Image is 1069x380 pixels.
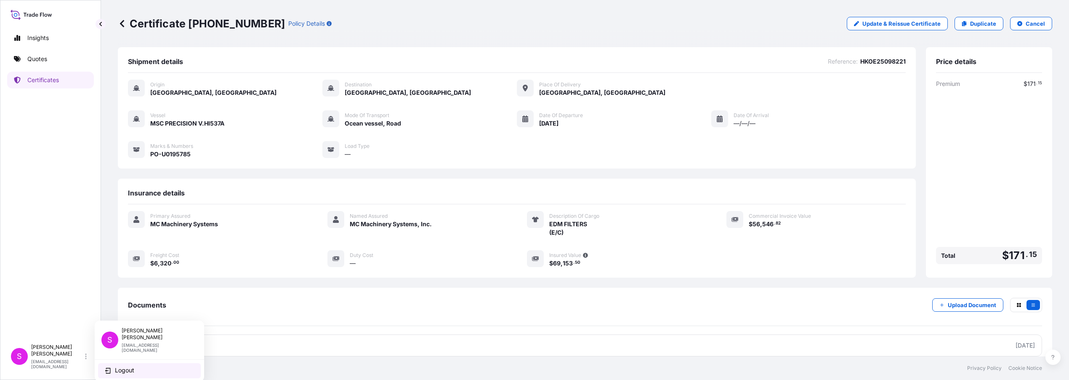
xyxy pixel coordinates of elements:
span: Ocean vessel, Road [345,119,401,128]
span: Duty Cost [350,252,373,259]
p: [EMAIL_ADDRESS][DOMAIN_NAME] [122,343,191,353]
span: MC Machinery Systems [150,220,218,228]
span: 15 [1038,82,1042,85]
span: 82 [776,222,781,225]
span: — [345,150,351,158]
span: Logout [115,366,134,375]
span: $ [749,221,753,227]
span: , [760,221,762,227]
span: $ [1024,81,1027,87]
span: PO-U0195785 [150,150,191,158]
span: . [172,261,173,264]
span: Insurance details [128,189,185,197]
span: Place of Delivery [539,81,581,88]
button: Cancel [1010,17,1052,30]
span: MC Machinery Systems, Inc. [350,220,432,228]
span: 00 [173,261,179,264]
p: Insights [27,34,49,42]
span: — [350,259,356,268]
span: 69 [553,260,561,266]
span: . [573,261,574,264]
a: Privacy Policy [967,365,1002,372]
span: [DATE] [539,119,558,128]
span: Load Type [345,143,370,150]
span: Price details [936,57,976,66]
span: Vessel [150,112,165,119]
a: Duplicate [955,17,1003,30]
span: S [107,336,112,344]
p: Duplicate [970,19,996,28]
span: Reference : [828,57,858,66]
span: Primary Assured [150,213,190,219]
span: Marks & Numbers [150,143,193,150]
span: MSC PRECISION V.HI537A [150,119,224,128]
span: HKOE25098221 [860,57,906,66]
span: Date of Arrival [734,112,769,119]
span: 56 [753,221,760,227]
span: Total [941,252,955,260]
button: Upload Document [932,298,1003,312]
span: Description Of Cargo [549,213,599,219]
span: , [561,260,563,266]
span: 15 [1029,252,1037,257]
p: Cancel [1026,19,1045,28]
span: 50 [575,261,580,264]
span: 546 [762,221,774,227]
p: [PERSON_NAME] [PERSON_NAME] [31,344,83,357]
p: Certificates [27,76,59,84]
span: 6 [154,260,158,266]
span: Insured Value [549,252,581,259]
span: . [1026,252,1028,257]
p: Quotes [27,55,47,63]
span: [GEOGRAPHIC_DATA], [GEOGRAPHIC_DATA] [150,88,277,97]
p: Upload Document [948,301,996,309]
span: Documents [128,301,166,309]
span: . [774,222,775,225]
span: $ [549,260,553,266]
a: Update & Reissue Certificate [847,17,948,30]
span: —/—/— [734,119,755,128]
span: 171 [1027,81,1036,87]
p: Policy Details [288,19,325,28]
p: Certificate [PHONE_NUMBER] [118,17,285,30]
span: . [1036,82,1037,85]
span: [GEOGRAPHIC_DATA], [GEOGRAPHIC_DATA] [345,88,471,97]
span: 171 [1009,250,1025,261]
span: Commercial Invoice Value [749,213,811,219]
a: Quotes [7,51,94,67]
div: [DATE] [1016,341,1035,350]
span: EDM FILTERS (E/C) [549,220,587,237]
span: S [17,352,22,361]
span: Named Assured [350,213,388,219]
a: Cookie Notice [1008,365,1042,372]
span: Origin [150,81,165,88]
span: Date of Departure [539,112,583,119]
span: [GEOGRAPHIC_DATA], [GEOGRAPHIC_DATA] [539,88,665,97]
span: Mode of Transport [345,112,389,119]
button: Logout [98,363,201,378]
span: 320 [160,260,171,266]
span: $ [150,260,154,266]
p: Update & Reissue Certificate [862,19,941,28]
a: PDFCertificate[DATE] [128,335,1042,356]
p: [PERSON_NAME] [PERSON_NAME] [122,327,191,341]
span: Freight Cost [150,252,179,259]
a: Certificates [7,72,94,88]
a: Insights [7,29,94,46]
span: Premium [936,80,960,88]
p: [EMAIL_ADDRESS][DOMAIN_NAME] [31,359,83,369]
span: Shipment details [128,57,183,66]
span: $ [1002,250,1009,261]
span: , [158,260,160,266]
span: 153 [563,260,573,266]
span: Destination [345,81,372,88]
